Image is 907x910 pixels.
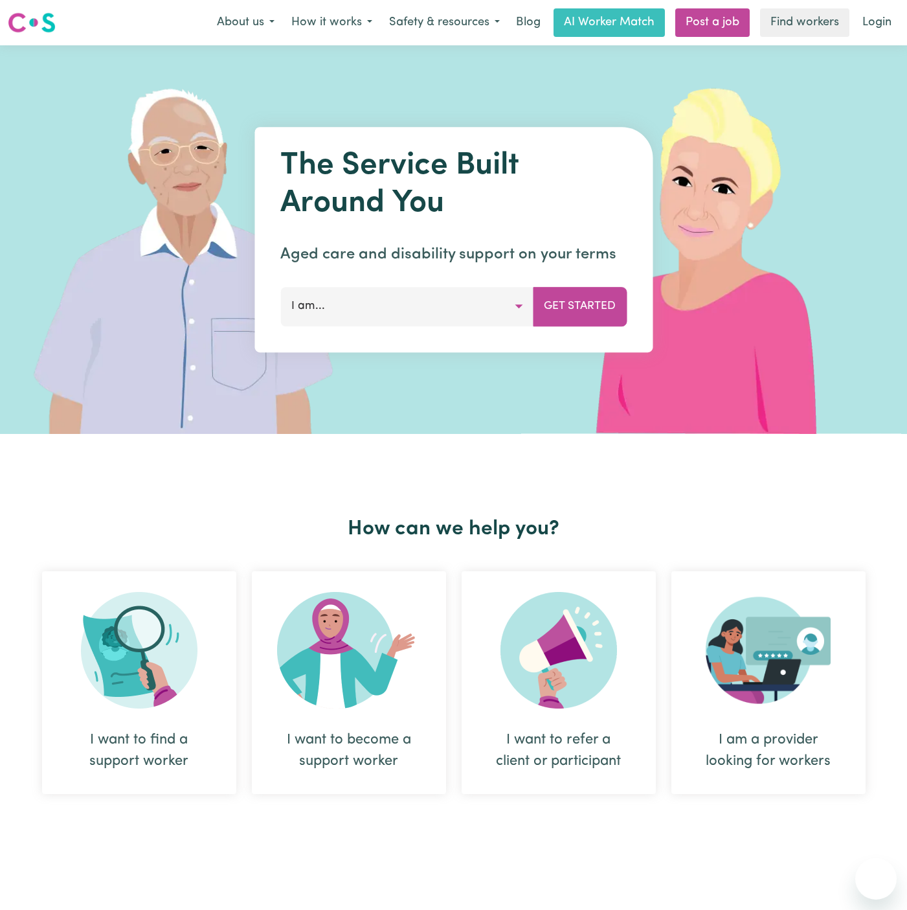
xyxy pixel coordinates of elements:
div: I want to become a support worker [252,571,446,794]
a: Careseekers logo [8,8,56,38]
p: Aged care and disability support on your terms [280,243,627,266]
h1: The Service Built Around You [280,148,627,222]
a: Blog [508,8,548,37]
a: Login [855,8,899,37]
button: How it works [283,9,381,36]
h2: How can we help you? [34,517,873,541]
button: Get Started [533,287,627,326]
a: Find workers [760,8,849,37]
div: I want to refer a client or participant [493,729,625,772]
div: I want to find a support worker [73,729,205,772]
button: Safety & resources [381,9,508,36]
div: I want to refer a client or participant [462,571,656,794]
img: Refer [500,592,617,709]
a: Post a job [675,8,750,37]
img: Search [81,592,197,709]
iframe: Button to launch messaging window [855,858,897,900]
img: Careseekers logo [8,11,56,34]
button: About us [208,9,283,36]
img: Become Worker [277,592,421,709]
img: Provider [706,592,831,709]
div: I am a provider looking for workers [702,729,834,772]
div: I want to find a support worker [42,571,236,794]
div: I want to become a support worker [283,729,415,772]
div: I am a provider looking for workers [671,571,866,794]
button: I am... [280,287,533,326]
a: AI Worker Match [554,8,665,37]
